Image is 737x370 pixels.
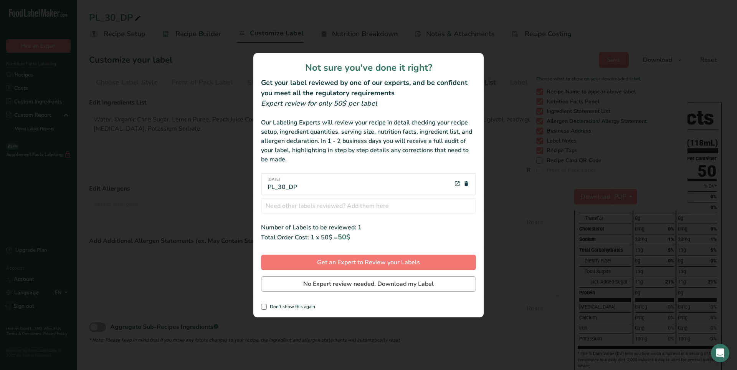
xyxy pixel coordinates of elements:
[261,78,476,98] h2: Get your label reviewed by one of our experts, and be confident you meet all the regulatory requi...
[261,61,476,75] h1: Not sure you've done it right?
[267,304,315,310] span: Don't show this again
[261,223,476,232] div: Number of Labels to be reviewed: 1
[711,344,729,362] div: Open Intercom Messenger
[338,232,350,242] span: 50$
[317,258,420,267] span: Get an Expert to Review your Labels
[261,232,476,242] div: Total Order Cost: 1 x 50$ =
[261,98,476,109] div: Expert review for only 50$ per label
[261,198,476,214] input: Need other labels reviewed? Add them here
[261,118,476,164] div: Our Labeling Experts will review your recipe in detail checking your recipe setup, ingredient qua...
[261,255,476,270] button: Get an Expert to Review your Labels
[261,276,476,292] button: No Expert review needed. Download my Label
[268,177,297,183] span: [DATE]
[268,177,297,192] div: PL_30_DP
[303,279,434,289] span: No Expert review needed. Download my Label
